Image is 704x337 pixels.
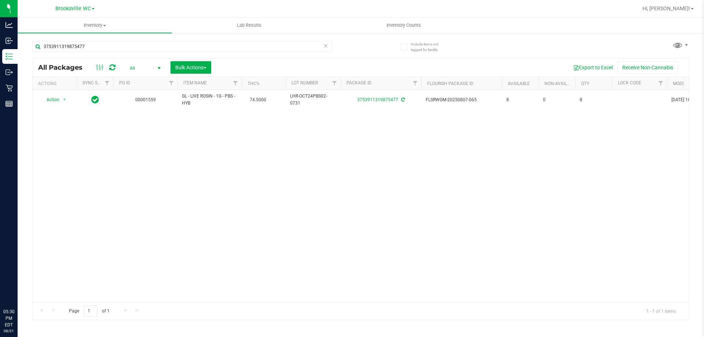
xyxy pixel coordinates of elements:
inline-svg: Reports [5,100,13,107]
span: GL - LIVE ROSIN - 1G - PBS - HYB [182,93,237,107]
span: 8 [506,96,534,103]
span: Brooksville WC [55,6,91,12]
a: Package ID [346,80,371,85]
a: Filter [329,77,341,89]
a: Filter [655,77,667,89]
span: Inventory Counts [377,22,431,29]
span: Sync from Compliance System [400,97,405,102]
inline-svg: Inventory [5,53,13,60]
button: Bulk Actions [170,61,211,74]
span: Bulk Actions [175,65,206,70]
p: 05:30 PM EDT [3,308,14,328]
span: FLSRWGM-20250807-065 [426,96,498,103]
button: Export to Excel [568,61,617,74]
span: All Packages [38,63,90,72]
input: Search Package ID, Item Name, SKU, Lot or Part Number... [32,41,332,52]
a: Qty [581,81,589,86]
a: Filter [165,77,177,89]
a: Item Name [183,80,207,85]
a: Lot Number [291,80,318,85]
a: 3753911319875477 [357,97,398,102]
span: Action [40,95,60,105]
a: 00001559 [135,97,156,102]
a: Filter [230,77,242,89]
span: Clear [323,41,328,51]
span: 74.5000 [246,95,270,105]
a: Filter [409,77,421,89]
span: 8 [580,96,608,103]
span: Page of 1 [63,305,115,317]
iframe: Resource center [7,278,29,300]
inline-svg: Retail [5,84,13,92]
span: LHR-OCT24PBS02-0731 [290,93,336,107]
a: Sync Status [82,80,111,85]
span: Lab Results [227,22,271,29]
a: Filter [101,77,113,89]
a: Lab Results [172,18,326,33]
a: PO ID [119,80,130,85]
span: Inventory [18,22,172,29]
span: select [60,95,69,105]
input: 1 [84,305,97,317]
a: Flourish Package ID [427,81,473,86]
span: Hi, [PERSON_NAME]! [642,6,690,11]
a: THC% [247,81,260,86]
span: Include items not tagged for facility [411,41,447,52]
span: In Sync [91,95,99,105]
inline-svg: Inbound [5,37,13,44]
span: 1 - 1 of 1 items [641,305,682,316]
p: 08/21 [3,328,14,334]
div: Actions [38,81,74,86]
inline-svg: Analytics [5,21,13,29]
a: Available [508,81,530,86]
span: 0 [543,96,571,103]
a: Inventory Counts [326,18,481,33]
button: Receive Non-Cannabis [617,61,678,74]
a: Non-Available [544,81,577,86]
a: Lock Code [618,80,641,85]
inline-svg: Outbound [5,69,13,76]
a: Inventory [18,18,172,33]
